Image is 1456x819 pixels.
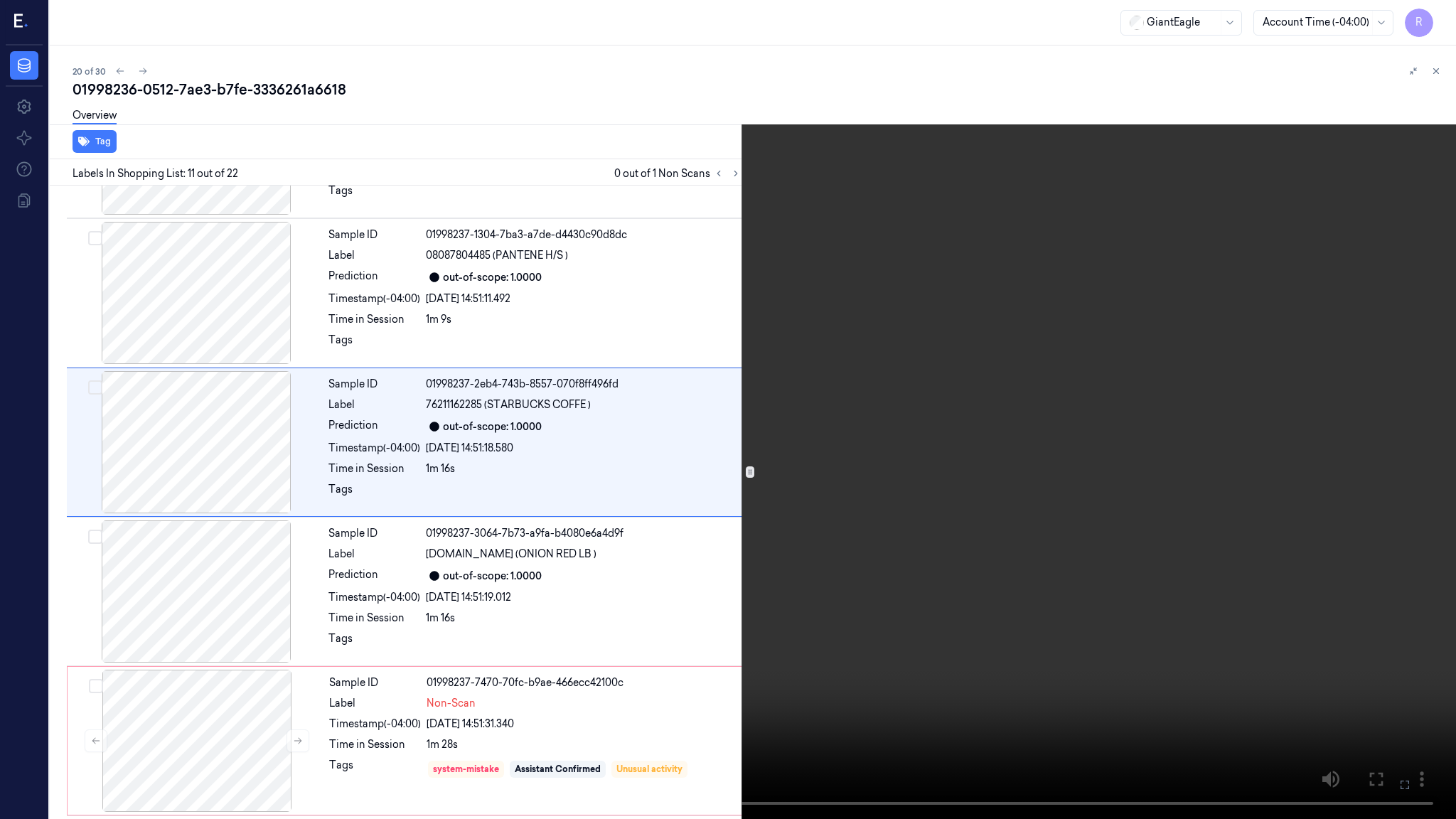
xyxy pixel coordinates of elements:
[328,227,420,242] div: Sample ID
[328,567,420,584] div: Prediction
[88,380,102,395] button: Select row
[427,737,741,752] div: 1m 28s
[329,717,421,732] div: Timestamp (-04:00)
[443,569,542,584] div: out-of-scope: 1.0000
[89,679,103,693] button: Select row
[426,248,568,263] span: 08087804485 (PANTENE H/S )
[328,631,420,654] div: Tags
[328,291,420,306] div: Timestamp (-04:00)
[426,526,742,541] div: 01998237-3064-7b73-a9fa-b4080e6a4d9f
[426,547,596,562] span: [DOMAIN_NAME] (ONION RED LB )
[328,397,420,412] div: Label
[328,461,420,476] div: Time in Session
[426,611,742,626] div: 1m 16s
[426,590,742,605] div: [DATE] 14:51:19.012
[1405,9,1433,37] button: R
[329,758,421,781] div: Tags
[73,130,117,153] button: Tag
[73,65,106,77] span: 20 of 30
[515,763,601,776] div: Assistant Confirmed
[329,696,421,711] div: Label
[328,183,420,206] div: Tags
[329,737,421,752] div: Time in Session
[426,397,591,412] span: 76211162285 (STARBUCKS COFFE )
[426,291,742,306] div: [DATE] 14:51:11.492
[328,333,420,355] div: Tags
[328,611,420,626] div: Time in Session
[426,227,742,242] div: 01998237-1304-7ba3-a7de-d4430c90d8dc
[328,547,420,562] div: Label
[426,312,742,327] div: 1m 9s
[427,717,741,732] div: [DATE] 14:51:31.340
[614,165,744,182] span: 0 out of 1 Non Scans
[328,441,420,456] div: Timestamp (-04:00)
[73,166,238,181] span: Labels In Shopping List: 11 out of 22
[328,269,420,286] div: Prediction
[73,80,1445,100] div: 01998236-0512-7ae3-b7fe-3336261a6618
[427,675,741,690] div: 01998237-7470-70fc-b9ae-466ecc42100c
[329,675,421,690] div: Sample ID
[427,696,476,711] span: Non-Scan
[328,590,420,605] div: Timestamp (-04:00)
[88,530,102,544] button: Select row
[328,482,420,505] div: Tags
[73,108,117,124] a: Overview
[328,312,420,327] div: Time in Session
[328,377,420,392] div: Sample ID
[443,270,542,285] div: out-of-scope: 1.0000
[328,526,420,541] div: Sample ID
[616,763,682,776] div: Unusual activity
[433,763,499,776] div: system-mistake
[328,418,420,435] div: Prediction
[426,441,742,456] div: [DATE] 14:51:18.580
[426,461,742,476] div: 1m 16s
[328,248,420,263] div: Label
[426,377,742,392] div: 01998237-2eb4-743b-8557-070f8ff496fd
[443,419,542,434] div: out-of-scope: 1.0000
[88,231,102,245] button: Select row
